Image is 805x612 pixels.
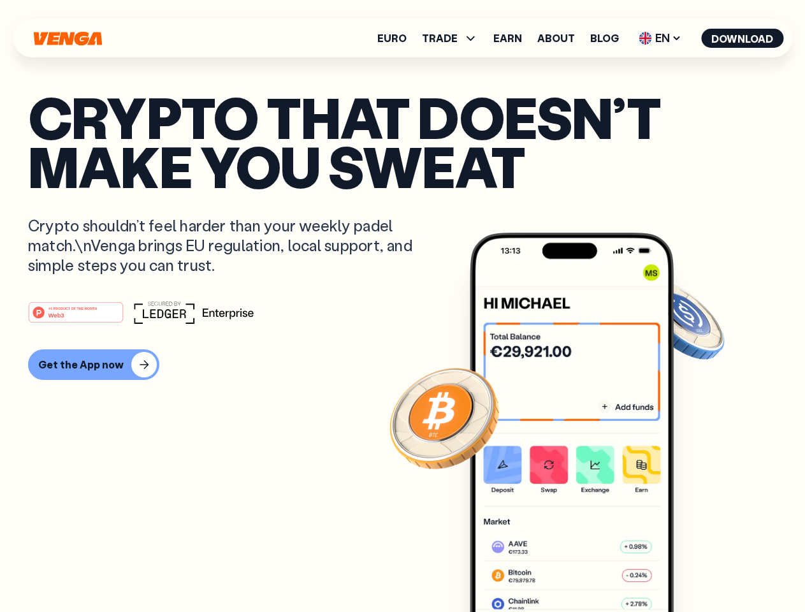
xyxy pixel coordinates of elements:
span: EN [634,28,686,48]
span: TRADE [422,31,478,46]
tspan: #1 PRODUCT OF THE MONTH [48,306,97,310]
tspan: Web3 [48,311,64,318]
a: About [537,33,575,43]
a: Earn [493,33,522,43]
a: Get the App now [28,349,777,380]
button: Get the App now [28,349,159,380]
svg: Home [32,31,103,46]
button: Download [701,29,783,48]
a: Blog [590,33,619,43]
p: Crypto that doesn’t make you sweat [28,92,777,190]
a: Euro [377,33,407,43]
div: Get the App now [38,358,124,371]
img: Bitcoin [387,360,502,475]
p: Crypto shouldn’t feel harder than your weekly padel match.\nVenga brings EU regulation, local sup... [28,215,431,275]
img: USDC coin [635,274,727,366]
a: #1 PRODUCT OF THE MONTHWeb3 [28,309,124,326]
span: TRADE [422,33,458,43]
img: flag-uk [639,32,651,45]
